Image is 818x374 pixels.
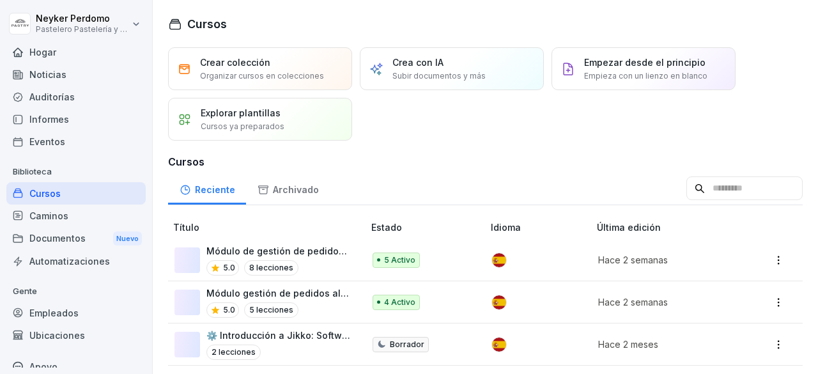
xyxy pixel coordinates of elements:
[6,108,146,130] a: Informes
[29,69,66,80] font: Noticias
[201,107,281,118] font: Explorar plantillas
[29,47,56,58] font: Hogar
[200,71,324,81] font: Organizar cursos en colecciones
[29,114,69,125] font: Informes
[6,302,146,324] a: Empleados
[384,297,389,307] font: 4
[206,288,372,299] font: Módulo gestión de pedidos alistador
[249,263,293,272] font: 8 lecciones
[491,222,521,233] font: Idioma
[29,256,110,267] font: Automatizaciones
[273,184,319,195] font: Archivado
[392,71,486,81] font: Subir documentos y más
[29,136,65,147] font: Eventos
[187,17,227,31] font: Cursos
[168,172,246,205] a: Reciente
[212,347,256,357] font: 2 lecciones
[201,121,284,131] font: Cursos ya preparados
[223,305,235,315] font: 5.0
[13,166,52,176] font: Biblioteca
[29,188,61,199] font: Cursos
[29,361,58,372] font: Apoyo
[6,130,146,153] a: Eventos
[6,86,146,108] a: Auditorías
[168,155,204,168] font: Cursos
[384,255,389,265] font: 5
[206,245,408,256] font: Módulo de gestión de pedidos administrador
[492,338,506,352] img: es.svg
[598,339,658,350] font: Hace 2 meses
[173,222,199,233] font: Título
[584,57,706,68] font: Empezar desde el principio
[6,41,146,63] a: Hogar
[6,182,146,205] a: Cursos
[390,339,424,349] font: Borrador
[246,172,330,205] a: Archivado
[6,63,146,86] a: Noticias
[6,205,146,227] a: Caminos
[598,254,668,265] font: Hace 2 semanas
[206,330,454,341] font: ⚙️ Introducción a Jikko: Software MES para Producción
[29,330,85,341] font: Ubicaciones
[36,13,68,24] font: Neyker
[371,222,402,233] font: Estado
[29,91,75,102] font: Auditorías
[6,227,146,251] a: DocumentosNuevo
[492,253,506,267] img: es.svg
[29,210,68,221] font: Caminos
[70,13,110,24] font: Perdomo
[492,295,506,309] img: es.svg
[391,297,415,307] font: Activo
[598,297,668,308] font: Hace 2 semanas
[29,308,79,318] font: Empleados
[391,255,415,265] font: Activo
[200,57,270,68] font: Crear colección
[597,222,661,233] font: Última edición
[36,24,180,34] font: Pastelero Pastelería y Cocina gourmet
[223,263,235,272] font: 5.0
[29,233,86,244] font: Documentos
[249,305,293,315] font: 5 lecciones
[392,57,444,68] font: Crea con IA
[6,324,146,347] a: Ubicaciones
[584,71,707,81] font: Empieza con un lienzo en blanco
[6,250,146,272] a: Automatizaciones
[13,286,37,296] font: Gente
[116,234,139,243] font: Nuevo
[195,184,235,195] font: Reciente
